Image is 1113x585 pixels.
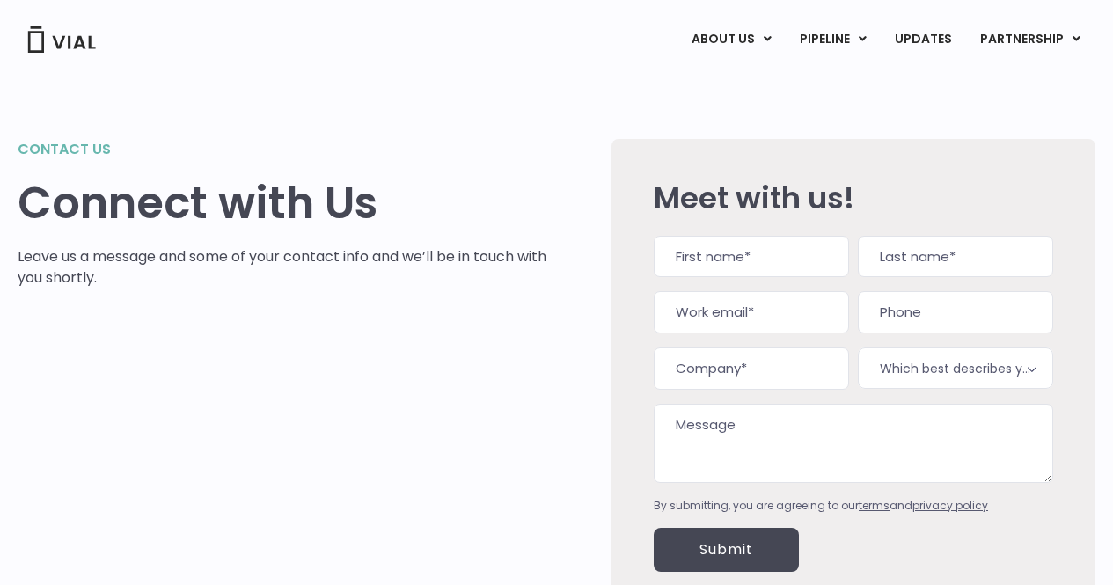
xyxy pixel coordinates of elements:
input: Work email* [654,291,849,333]
h1: Connect with Us [18,178,559,229]
input: Last name* [858,236,1053,278]
input: Phone [858,291,1053,333]
p: Leave us a message and some of your contact info and we’ll be in touch with you shortly. [18,246,559,289]
a: PIPELINEMenu Toggle [786,25,880,55]
span: Which best describes you?* [858,347,1053,389]
input: First name* [654,236,849,278]
h2: Contact us [18,139,559,160]
h2: Meet with us! [654,181,1053,215]
a: UPDATES [881,25,965,55]
div: By submitting, you are agreeing to our and [654,498,1053,514]
input: Submit [654,528,799,572]
a: terms [859,498,890,513]
a: privacy policy [912,498,988,513]
a: PARTNERSHIPMenu Toggle [966,25,1095,55]
input: Company* [654,347,849,390]
img: Vial Logo [26,26,97,53]
a: ABOUT USMenu Toggle [677,25,785,55]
